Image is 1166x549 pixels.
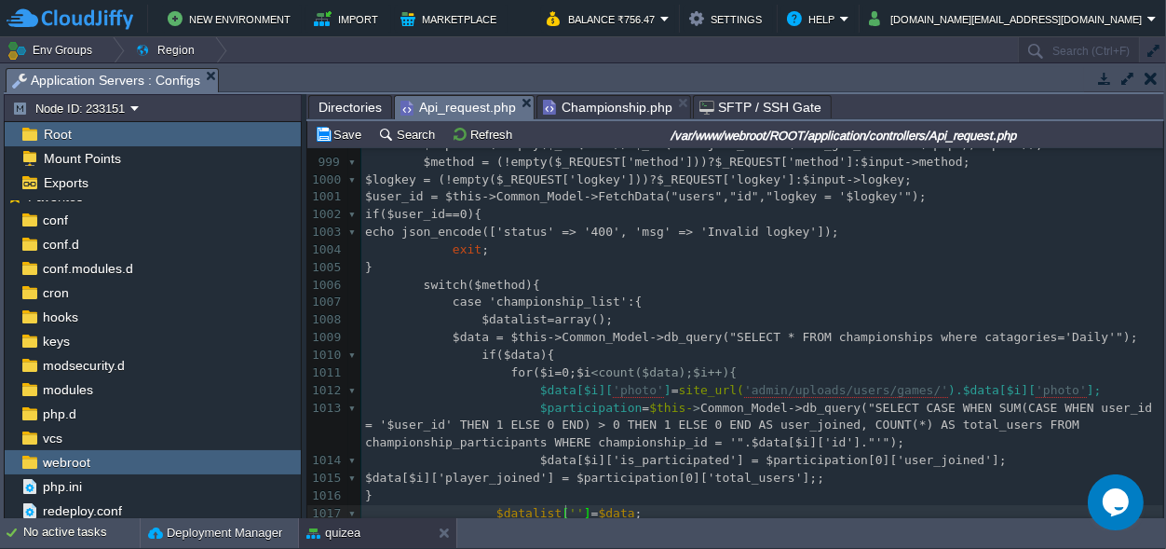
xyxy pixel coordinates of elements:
span: ] [584,506,591,520]
button: Search [378,126,441,143]
a: conf [39,212,71,228]
a: Exports [40,174,91,191]
span: exit [453,242,481,256]
span: Championship.php [543,96,672,118]
div: 1017 [307,505,345,523]
img: CloudJiffy [7,7,133,31]
button: Refresh [452,126,518,143]
span: $datalist [496,506,562,520]
span: $participation [540,401,643,415]
div: 1004 [307,241,345,259]
span: $input = (!empty($_REQUEST))?$_REQUEST:json_decode(file_get_contents("php://input")); [365,137,1043,151]
div: 1015 [307,470,345,487]
span: = [671,383,679,397]
span: = [591,506,599,520]
div: 1007 [307,294,345,311]
span: [ [562,506,569,520]
span: $method = (!empty($_REQUEST['method']))?$_REQUEST['method']:$input->method; [365,155,970,169]
span: } [365,260,373,274]
button: Save [315,126,367,143]
span: echo json_encode(['status' => '400', 'msg' => 'Invalid logkey']); [365,225,839,239]
span: 'photo' [1036,383,1087,398]
button: New Environment [168,7,296,30]
div: 1014 [307,452,345,470]
span: = [642,401,649,415]
button: quizea [306,524,360,542]
button: Marketplace [400,7,502,30]
span: $this- [649,401,693,415]
button: Settings [689,7,767,30]
a: hooks [39,309,81,325]
div: No active tasks [23,518,140,548]
button: Help [787,7,840,30]
a: modsecurity.d [39,357,128,374]
a: vcs [39,430,65,446]
span: php.d [39,405,79,422]
a: redeploy.conf [39,502,125,519]
span: } [365,488,373,502]
span: < [591,365,599,379]
div: 999 [307,154,345,172]
a: modules [39,381,96,398]
span: case 'championship_list':{ [365,295,642,309]
div: 1005 [307,259,345,277]
span: $data [598,506,634,520]
button: [DOMAIN_NAME][EMAIL_ADDRESS][DOMAIN_NAME] [869,7,1147,30]
div: 1006 [307,277,345,295]
div: 1003 [307,224,345,241]
li: /var/www/webroot/ROOT/application/controllers/Api_request.php [394,95,535,118]
a: php.ini [39,478,85,495]
span: site_url( [679,383,744,397]
span: Directories [319,96,382,118]
span: $data = $this->Common_Model->db_query("SELECT * FROM championships where catagories='Daily'"); [365,330,1138,344]
a: Root [40,126,75,143]
span: Api_request.php [400,96,516,119]
span: ).$data[$i][ [948,383,1036,397]
button: Deployment Manager [148,524,282,542]
div: 1010 [307,347,345,364]
span: > [693,401,700,415]
a: keys [39,333,73,350]
button: Region [135,37,201,63]
a: Favorites [24,189,86,204]
iframe: chat widget [1088,474,1147,530]
span: conf.modules.d [39,260,136,277]
button: Env Groups [7,37,99,63]
span: Application Servers : Configs [12,69,200,92]
div: 1011 [307,364,345,382]
span: 'admin/uploads/users/games/' [744,383,948,398]
a: webroot [39,454,93,471]
li: /var/www/webroot/ROOT/admin/application/controllers/Championship.php [536,95,691,118]
span: count($data);$i++){ [598,365,737,379]
span: ; [481,242,489,256]
span: $data[$i]['player_joined'] = $participation[0]['total_users'];; [365,471,824,485]
a: Mount Points [40,150,124,167]
div: 1000 [307,172,345,189]
span: ] [664,383,671,397]
span: $data[$i]['is_participated'] = $participation[0]['user_joined']; [365,453,1007,467]
span: $data[$i][ [540,383,613,397]
span: if($user_id==0){ [365,207,481,221]
button: Balance ₹756.47 [547,7,660,30]
a: conf.d [39,236,82,253]
span: switch($method){ [365,278,540,292]
span: if($data){ [365,348,555,362]
span: SFTP / SSH Gate [699,96,821,118]
span: $logkey = (!empty($_REQUEST['logkey']))?$_REQUEST['logkey']:$input->logkey; [365,172,912,186]
a: cron [39,284,72,301]
button: Import [314,7,384,30]
span: ; [635,506,643,520]
span: $datalist=array(); [365,312,613,326]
